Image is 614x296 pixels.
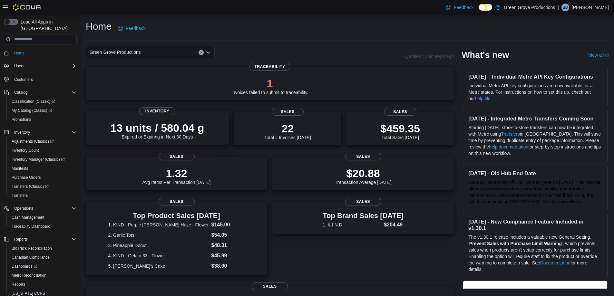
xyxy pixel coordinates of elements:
[14,130,30,135] span: Inventory
[6,97,79,106] a: Classification (Classic)
[1,204,79,213] button: Operations
[211,252,245,260] dd: $45.99
[345,198,381,205] span: Sales
[335,167,392,180] p: $20.88
[115,22,148,35] a: Feedback
[9,116,34,123] a: Promotions
[6,222,79,231] button: Traceabilty Dashboard
[139,107,175,115] span: Inventory
[1,62,79,71] button: Users
[199,50,204,55] button: Clear input
[475,96,490,101] a: help file
[12,193,28,198] span: Transfers
[142,167,211,185] div: Avg Items Per Transaction [DATE]
[9,244,54,252] a: BioTrack Reconciliation
[90,48,141,56] span: Green Grove Productions
[6,155,79,164] a: Inventory Manager (Classic)
[6,106,79,115] a: My Catalog (Classic)
[264,122,311,140] div: Total # Invoices [DATE]
[12,264,37,269] span: Dashboards
[9,281,28,288] a: Reports
[108,263,209,269] dt: 5. [PERSON_NAME]'s Cake
[18,19,77,32] span: Load All Apps in [GEOGRAPHIC_DATA]
[468,218,602,231] h3: [DATE] - New Compliance Feature Included in v1.30.1
[12,62,77,70] span: Users
[9,223,53,230] a: Traceabilty Dashboard
[86,20,112,33] h1: Home
[108,242,209,249] dt: 3. Pineapple Donut
[6,164,79,173] button: Manifests
[9,138,56,145] a: Adjustments (Classic)
[231,77,308,90] p: 1
[9,165,31,172] a: Manifests
[13,4,42,11] img: Cova
[6,146,79,155] button: Inventory Count
[9,263,77,270] span: Dashboards
[6,253,79,262] button: Canadian Compliance
[264,122,311,135] p: 22
[6,213,79,222] button: Cash Management
[443,1,476,14] a: Feedback
[12,157,65,162] span: Inventory Manager (Classic)
[12,139,54,144] span: Adjustments (Classic)
[9,147,42,154] a: Inventory Count
[9,98,58,105] a: Classification (Classic)
[9,156,67,163] a: Inventory Manager (Classic)
[9,107,77,114] span: My Catalog (Classic)
[9,281,77,288] span: Reports
[9,183,51,190] a: Transfers (Classic)
[462,50,509,60] h2: What's new
[9,244,77,252] span: BioTrack Reconciliation
[9,192,77,199] span: Transfers
[12,108,52,113] span: My Catalog (Classic)
[211,221,245,229] dd: $145.00
[384,221,404,229] dd: $204.49
[211,242,245,249] dd: $48.31
[12,49,27,57] a: Home
[12,89,77,96] span: Catalog
[159,153,195,160] span: Sales
[9,116,77,123] span: Promotions
[6,271,79,280] button: Metrc Reconciliation
[12,129,77,136] span: Inventory
[9,214,47,221] a: Cash Management
[12,76,35,83] a: Customers
[12,117,31,122] span: Promotions
[249,63,290,71] span: Traceability
[12,62,27,70] button: Users
[380,122,420,135] p: $459.35
[9,192,30,199] a: Transfers
[9,156,77,163] span: Inventory Manager (Classic)
[12,224,50,229] span: Traceabilty Dashboard
[12,282,25,287] span: Reports
[108,222,209,228] dt: 1. KIND - Purple [PERSON_NAME] Haze - Flower
[561,4,569,11] div: Bret Bowlby
[9,263,40,270] a: Dashboards
[6,244,79,253] button: BioTrack Reconciliation
[12,175,41,180] span: Purchase Orders
[501,131,520,137] a: Transfers
[108,253,209,259] dt: 4. KIND - Gelato 33 - Flower
[9,253,77,261] span: Canadian Compliance
[159,198,195,205] span: Sales
[9,147,77,154] span: Inventory Count
[384,108,416,116] span: Sales
[6,137,79,146] a: Adjustments (Classic)
[272,108,304,116] span: Sales
[12,166,28,171] span: Manifests
[12,49,77,57] span: Home
[1,88,79,97] button: Catalog
[142,167,211,180] p: 1.32
[6,115,79,124] button: Promotions
[12,75,77,83] span: Customers
[12,129,33,136] button: Inventory
[9,98,77,105] span: Classification (Classic)
[12,246,52,251] span: BioTrack Reconciliation
[572,4,609,11] p: [PERSON_NAME]
[9,183,77,190] span: Transfers (Classic)
[558,4,559,11] p: |
[588,53,609,58] a: View allExternal link
[557,199,581,204] a: Learn More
